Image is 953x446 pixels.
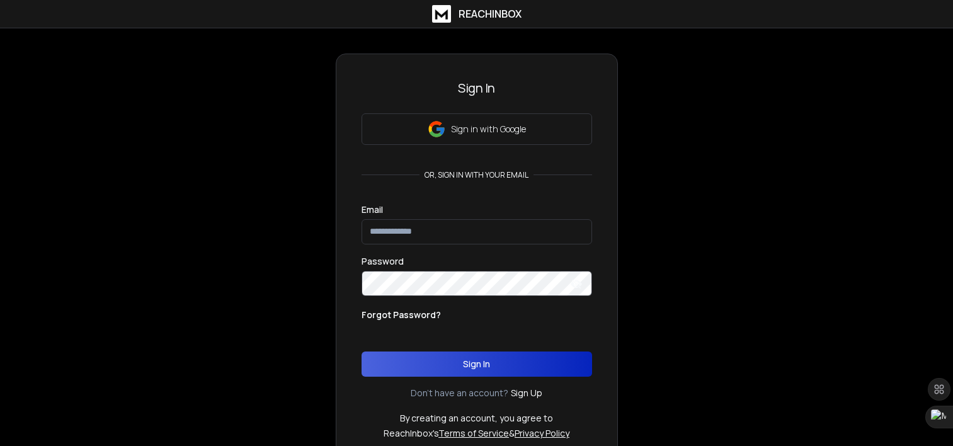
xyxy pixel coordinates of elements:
p: Forgot Password? [362,309,441,321]
a: Sign Up [511,387,542,399]
p: or, sign in with your email [419,170,534,180]
h1: ReachInbox [459,6,522,21]
h3: Sign In [362,79,592,97]
button: Sign in with Google [362,113,592,145]
a: Privacy Policy [515,427,569,439]
a: Terms of Service [438,427,509,439]
img: logo [432,5,451,23]
p: By creating an account, you agree to [400,412,553,425]
p: Sign in with Google [451,123,526,135]
label: Email [362,205,383,214]
p: ReachInbox's & [384,427,569,440]
a: ReachInbox [432,5,522,23]
label: Password [362,257,404,266]
p: Don't have an account? [411,387,508,399]
button: Sign In [362,352,592,377]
